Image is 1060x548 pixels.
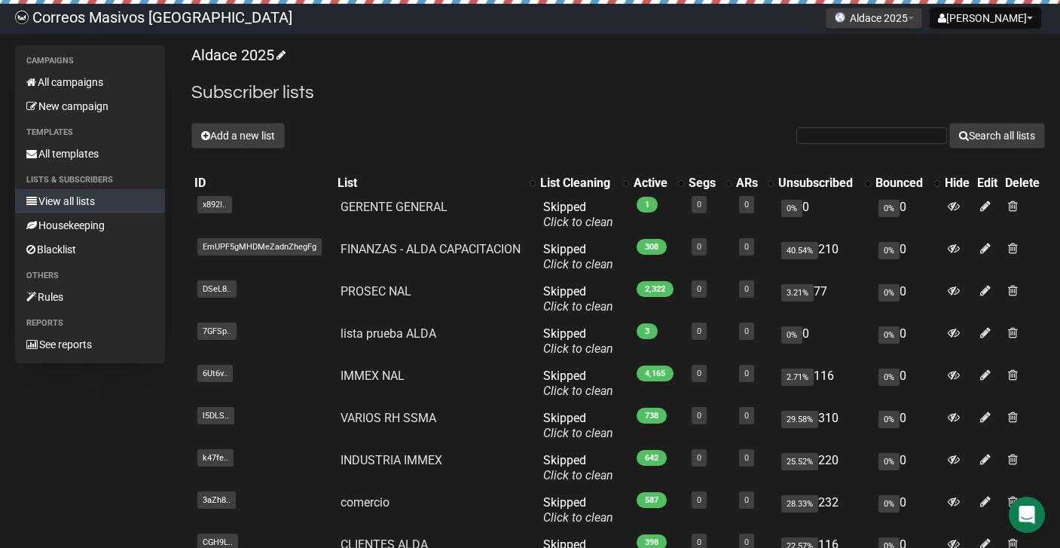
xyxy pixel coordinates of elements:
th: ARs: No sort applied, activate to apply an ascending sort [733,173,775,194]
button: Add a new list [191,123,285,148]
span: k47fe.. [197,449,234,467]
a: View all lists [15,189,165,213]
span: DSeL8.. [197,280,237,298]
a: 0 [744,495,749,505]
td: 310 [775,405,873,447]
a: VARIOS RH SSMA [341,411,436,425]
span: 0% [878,242,900,259]
td: 0 [872,447,942,489]
span: 642 [637,450,667,466]
div: List [338,176,522,191]
a: 0 [744,242,749,252]
span: 587 [637,492,667,508]
span: Skipped [543,411,613,440]
span: 308 [637,239,667,255]
a: 0 [744,369,749,378]
h2: Subscriber lists [191,79,1045,106]
a: 0 [744,411,749,421]
td: 0 [872,405,942,447]
div: Bounced [875,176,927,191]
span: 2.71% [781,369,814,386]
td: 0 [872,363,942,405]
span: 4,165 [637,366,674,381]
a: FINANZAS - ALDA CAPACITACION [341,242,521,256]
span: 3aZh8.. [197,491,236,509]
td: 0 [872,236,942,278]
li: Others [15,267,165,285]
span: 0% [878,284,900,302]
span: 0% [878,411,900,428]
a: comercio [341,495,389,510]
div: Active [634,176,671,191]
span: x892I.. [197,196,232,213]
span: 25.52% [781,453,818,470]
span: 6Ut6v.. [197,365,233,382]
div: Delete [1005,176,1042,191]
a: 0 [697,326,701,336]
span: 0% [878,200,900,217]
img: 5a94bb40b1aaae2bb027a6ccc5d0e556 [15,11,29,24]
th: Hide: No sort applied, sorting is disabled [942,173,974,194]
td: 116 [775,363,873,405]
th: Unsubscribed: No sort applied, activate to apply an ascending sort [775,173,873,194]
td: 0 [872,489,942,531]
span: 738 [637,408,667,424]
td: 210 [775,236,873,278]
span: Skipped [543,495,613,525]
span: Skipped [543,453,613,482]
li: Reports [15,314,165,332]
span: 0% [878,495,900,513]
span: 7GFSp.. [197,323,237,340]
a: Aldace 2025 [191,46,283,64]
a: 0 [744,200,749,210]
li: Campaigns [15,52,165,70]
td: 220 [775,447,873,489]
td: 0 [775,194,873,236]
a: New campaign [15,94,165,118]
a: 0 [744,537,749,547]
a: 0 [697,453,701,463]
td: 0 [775,320,873,363]
button: [PERSON_NAME] [930,8,1041,29]
span: 40.54% [781,242,818,259]
a: 0 [697,200,701,210]
a: 0 [697,411,701,421]
div: Open Intercom Messenger [1009,497,1045,533]
div: ARs [736,176,760,191]
a: Blacklist [15,237,165,262]
span: 3.21% [781,284,814,302]
td: 0 [872,278,942,320]
a: 0 [744,326,749,336]
th: ID: No sort applied, sorting is disabled [191,173,335,194]
th: List: No sort applied, activate to apply an ascending sort [334,173,537,194]
div: Segs [689,176,718,191]
th: Delete: No sort applied, sorting is disabled [1002,173,1045,194]
img: favicons [834,11,846,23]
td: 0 [872,194,942,236]
span: 0% [781,200,802,217]
a: Click to clean [543,384,613,398]
a: All templates [15,142,165,166]
span: 0% [878,453,900,470]
span: 28.33% [781,495,818,513]
span: Skipped [543,369,613,398]
a: Click to clean [543,215,613,229]
button: Search all lists [949,123,1045,148]
a: Click to clean [543,510,613,525]
a: 0 [697,495,701,505]
a: Click to clean [543,426,613,440]
a: Click to clean [543,341,613,356]
th: Bounced: No sort applied, activate to apply an ascending sort [872,173,942,194]
a: 0 [697,284,701,294]
a: 0 [697,369,701,378]
div: ID [194,176,332,191]
li: Templates [15,124,165,142]
a: GERENTE GENERAL [341,200,448,214]
span: 2,322 [637,281,674,297]
a: INDUSTRIA IMMEX [341,453,442,467]
a: IMMEX NAL [341,369,405,383]
span: 29.58% [781,411,818,428]
a: 0 [744,453,749,463]
td: 0 [872,320,942,363]
td: 77 [775,278,873,320]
